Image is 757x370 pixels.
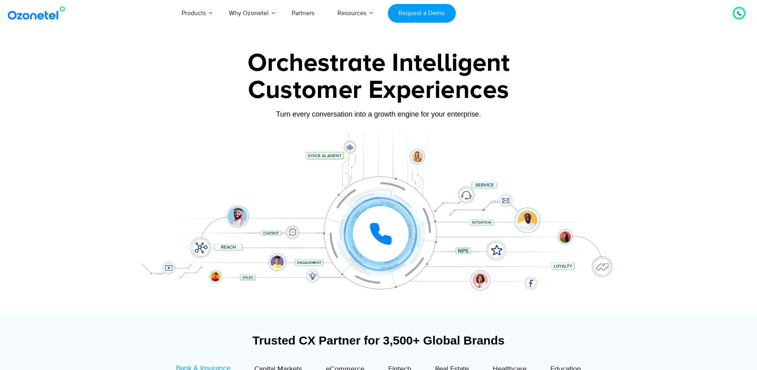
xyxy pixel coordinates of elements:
[130,71,627,109] div: Customer Experiences
[130,51,627,76] div: Orchestrate Intelligent
[134,333,623,347] div: Trusted CX Partner for 3,500+ Global Brands
[130,110,627,119] div: Turn every conversation into a growth engine for your enterprise.
[388,4,456,23] a: Request a Demo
